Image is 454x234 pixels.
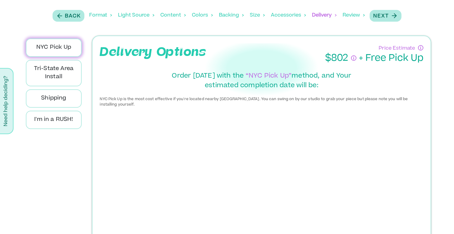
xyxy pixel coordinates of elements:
[265,52,423,66] div: $ 802 + Free Pick Up
[89,6,112,25] div: Format
[160,6,186,25] div: Content
[373,13,389,20] p: Next
[379,43,415,52] p: Price Estimate
[31,44,77,52] p: NYC Pick Up
[31,116,77,124] p: I'm in a RUSH!
[250,6,265,25] div: Size
[219,6,244,25] div: Backing
[351,55,356,61] div: Neon : $773 + Custom Box: $29
[343,6,365,25] div: Review
[31,65,77,81] p: Tri-State Area Install
[100,97,423,107] p: NYC Pick Up is the most cost effective if you're located nearby [GEOGRAPHIC_DATA]. You can swing ...
[418,45,423,51] div: Have questions about pricing or just need a human touch? Go through the process and submit an inq...
[246,72,292,81] span: “NYC Pick Up”
[65,13,81,20] p: Back
[31,94,77,103] p: Shipping
[100,43,258,61] p: Delivery Options
[169,72,354,91] p: Order [DATE] with the method, and Your estimated completion date will be:
[271,6,306,25] div: Accessories
[370,10,401,22] button: Next
[192,6,213,25] div: Colors
[118,6,154,25] div: Light Source
[312,6,337,25] div: Delivery
[53,10,84,22] button: Back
